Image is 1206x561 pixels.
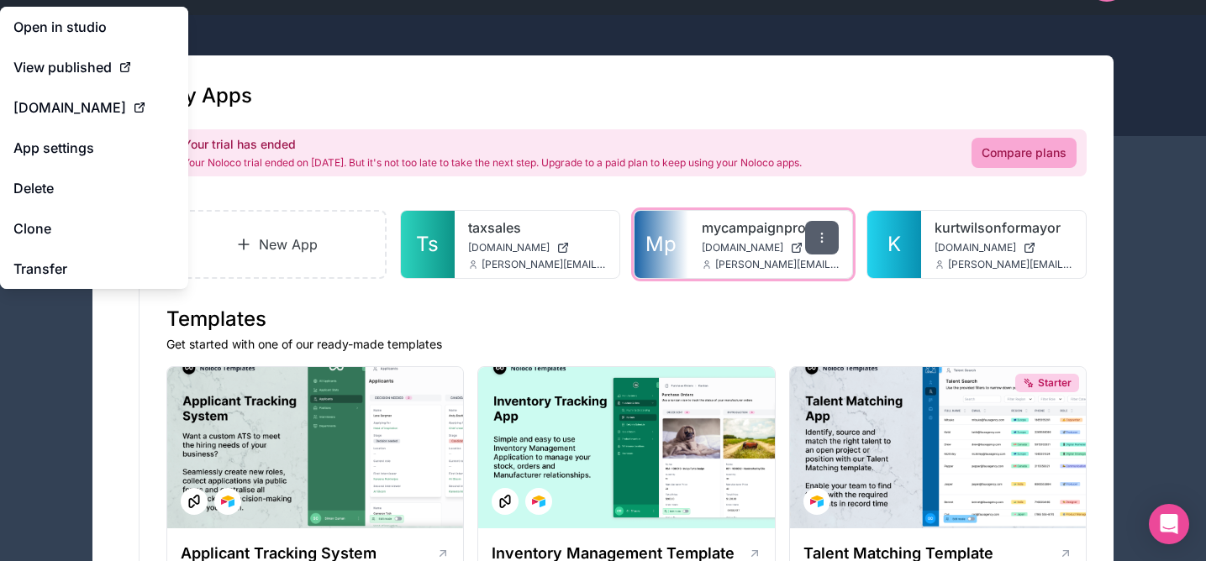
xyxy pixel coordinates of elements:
a: kurtwilsonformayor [935,218,1072,238]
span: Mp [645,231,677,258]
a: [DOMAIN_NAME] [702,241,840,254]
span: [DOMAIN_NAME] [935,241,1016,254]
img: Airtable Logo [810,495,824,508]
span: [PERSON_NAME][EMAIL_ADDRESS][DOMAIN_NAME] [482,258,606,271]
p: Your Noloco trial ended on [DATE]. But it's not too late to take the next step. Upgrade to a paid... [183,156,802,170]
h2: Your trial has ended [183,136,802,153]
span: [DOMAIN_NAME] [13,97,126,118]
h1: Templates [166,306,1087,333]
a: Compare plans [972,138,1077,168]
span: [PERSON_NAME][EMAIL_ADDRESS][DOMAIN_NAME] [948,258,1072,271]
a: K [867,211,921,278]
a: [DOMAIN_NAME] [468,241,606,254]
span: Ts [416,231,439,258]
h1: My Apps [166,82,252,109]
span: [PERSON_NAME][EMAIL_ADDRESS][DOMAIN_NAME] [715,258,840,271]
a: mycampaignpro [702,218,840,238]
a: [DOMAIN_NAME] [935,241,1072,254]
span: Starter [1038,376,1072,390]
p: Get started with one of our ready-made templates [166,336,1087,353]
a: Ts [401,211,455,278]
div: Open Intercom Messenger [1149,504,1189,544]
span: [DOMAIN_NAME] [468,241,550,254]
span: K [887,231,901,258]
img: Airtable Logo [532,495,545,508]
a: Mp [635,211,688,278]
span: [DOMAIN_NAME] [702,241,783,254]
span: View published [13,57,112,77]
img: Airtable Logo [221,495,234,508]
a: taxsales [468,218,606,238]
a: New App [166,210,387,279]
